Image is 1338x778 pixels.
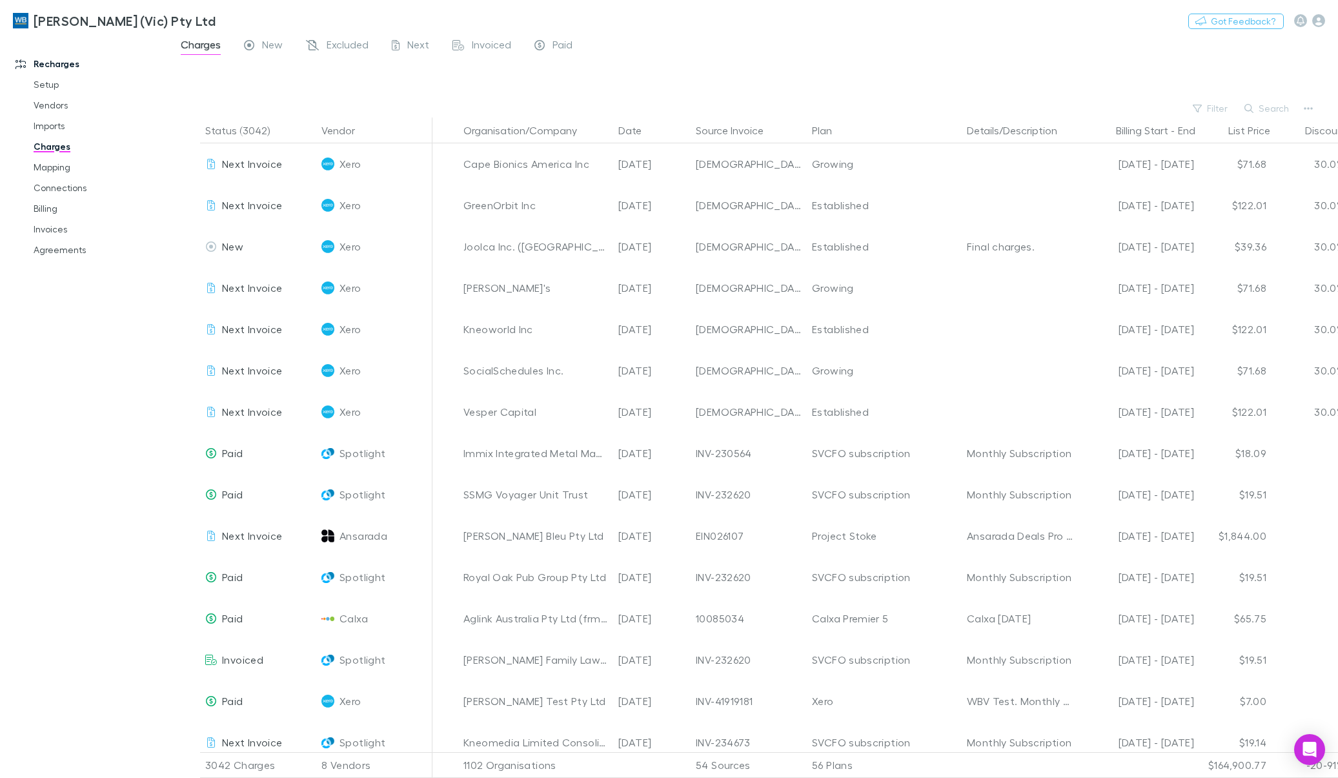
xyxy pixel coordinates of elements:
div: Xero [812,681,957,722]
div: Royal Oak Pub Group Pty Ltd [463,557,608,598]
span: New [222,240,243,252]
div: [DATE] - [DATE] [1083,433,1194,474]
span: Xero [340,226,361,267]
span: Charges [181,38,221,55]
span: Calxa [340,598,368,639]
div: Ansarada Deals Pro 1GB - Month to Month [967,515,1073,557]
span: Next Invoice [222,158,282,170]
div: WBV Test. Monthly Subscription, Grow, [DATE] to [DATE] 90% Discount. [967,681,1073,722]
img: Xero's Logo [321,282,334,294]
span: Spotlight [340,639,385,681]
div: [DATE] - [DATE] [1083,267,1194,309]
div: Kneomedia Limited Consolidated Group [463,722,608,763]
div: [PERSON_NAME] Family Lawyers [463,639,608,681]
div: SVCFO subscription [812,557,957,598]
div: Calxa [DATE] [967,598,1073,639]
div: Monthly Subscription [967,474,1073,515]
img: Spotlight's Logo [321,653,334,666]
div: [DATE] - [DATE] [1083,391,1194,433]
span: Paid [222,447,243,459]
div: Monthly Subscription [967,722,1073,763]
div: [DATE] [613,639,691,681]
div: [DATE] [613,267,691,309]
span: Xero [340,350,361,391]
div: Monthly Subscription [967,639,1073,681]
img: Calxa's Logo [321,612,334,625]
div: $19.51 [1194,474,1272,515]
button: Search [1238,101,1297,116]
span: Xero [340,309,361,350]
div: Growing [812,143,957,185]
div: Kneoworld Inc [463,309,608,350]
span: Next Invoice [222,364,282,376]
div: 3042 Charges [200,752,316,778]
div: Open Intercom Messenger [1294,734,1325,765]
span: Xero [340,267,361,309]
span: Next Invoice [222,529,282,542]
div: [DATE] [613,143,691,185]
div: [DATE] - [DATE] [1083,557,1194,598]
div: [PERSON_NAME] Test Pty Ltd [463,681,608,722]
div: $122.01 [1194,309,1272,350]
span: Invoiced [222,653,263,666]
button: Details/Description [967,118,1073,143]
span: Next Invoice [222,199,282,211]
div: [DATE] [613,722,691,763]
img: Xero's Logo [321,240,334,253]
a: Setup [21,74,179,95]
div: $65.75 [1194,598,1272,639]
div: [DATE] [613,474,691,515]
span: Xero [340,185,361,226]
img: Xero's Logo [321,323,334,336]
div: $19.51 [1194,557,1272,598]
div: INV-232620 [696,474,802,515]
div: $71.68 [1194,267,1272,309]
div: Final charges. [967,226,1073,267]
div: Established [812,391,957,433]
div: $39.36 [1194,226,1272,267]
button: End [1178,118,1195,143]
div: EIN026107 [696,515,802,557]
div: Established [812,185,957,226]
div: SocialSchedules Inc. [463,350,608,391]
img: Xero's Logo [321,158,334,170]
img: Spotlight's Logo [321,736,334,749]
div: Monthly Subscription [967,557,1073,598]
div: [DATE] [613,598,691,639]
button: Source Invoice [696,118,779,143]
div: [DATE] [613,350,691,391]
span: Paid [552,38,573,55]
div: [DEMOGRAPHIC_DATA]-6578810 [696,267,802,309]
div: $164,900.77 [1194,752,1272,778]
img: William Buck (Vic) Pty Ltd's Logo [13,13,28,28]
div: Immix Integrated Metal Management P/L [463,433,608,474]
div: [DEMOGRAPHIC_DATA]-6578810 [696,391,802,433]
div: [DATE] - [DATE] [1083,681,1194,722]
div: $122.01 [1194,391,1272,433]
div: SVCFO subscription [812,433,957,474]
div: Monthly Subscription [967,433,1073,474]
div: $18.09 [1194,433,1272,474]
div: [DATE] - [DATE] [1083,309,1194,350]
div: Established [812,226,957,267]
div: [DEMOGRAPHIC_DATA]-6578810 [696,185,802,226]
a: Billing [21,198,179,219]
span: Excluded [327,38,369,55]
span: Spotlight [340,474,385,515]
span: Next Invoice [222,405,282,418]
div: [DATE] - [DATE] [1083,143,1194,185]
div: Aglink Australia Pty Ltd (frmly IHD Pty Ltd) [463,598,608,639]
div: [DATE] - [DATE] [1083,639,1194,681]
a: Connections [21,178,179,198]
img: Ansarada's Logo [321,529,334,542]
span: Next [407,38,429,55]
div: $71.68 [1194,143,1272,185]
button: Plan [812,118,847,143]
img: Spotlight's Logo [321,488,334,501]
div: Growing [812,350,957,391]
button: Organisation/Company [463,118,593,143]
div: Project Stoke [812,515,957,557]
div: GreenOrbit Inc [463,185,608,226]
div: 56 Plans [807,752,962,778]
img: Spotlight's Logo [321,447,334,460]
